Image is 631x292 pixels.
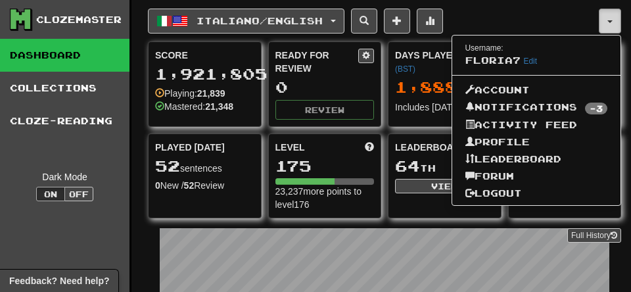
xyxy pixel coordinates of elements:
a: Activity Feed [452,116,621,134]
a: Forum [452,168,621,185]
a: Notifications-3 [452,99,621,117]
a: Account [452,82,621,99]
a: Profile [452,134,621,151]
small: Username: [465,43,503,53]
a: Logout [452,185,621,202]
span: -3 [585,103,607,114]
span: Open feedback widget [9,274,109,287]
span: Floria7 [465,55,521,66]
a: Edit [524,57,538,66]
a: Leaderboard [452,151,621,168]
